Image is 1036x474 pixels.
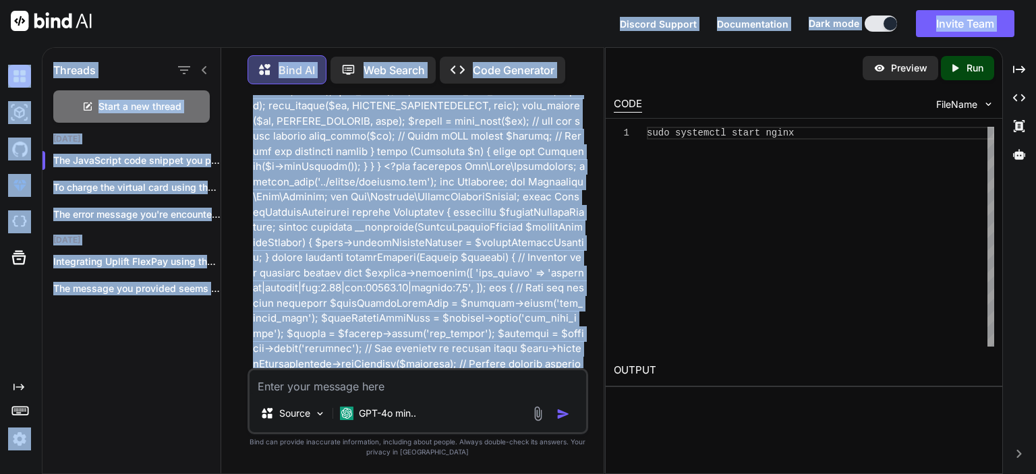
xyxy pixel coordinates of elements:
p: Run [967,61,983,75]
span: Documentation [717,18,788,30]
img: cloudideIcon [8,210,31,233]
h2: OUTPUT [606,355,1002,386]
p: GPT-4o min.. [359,407,416,420]
img: preview [873,62,886,74]
h2: [DATE] [42,235,221,245]
img: githubDark [8,138,31,160]
p: The JavaScript code snippet you provided is... [53,154,221,167]
span: Dark mode [809,17,859,30]
img: icon [556,407,570,421]
p: Bind AI [279,62,315,78]
img: GPT-4o mini [340,407,353,420]
h1: Threads [53,62,96,78]
h2: [DATE] [42,134,221,144]
p: Source [279,407,310,420]
p: Integrating Uplift FlexPay using the JavaScript SDK... [53,255,221,268]
div: CODE [614,96,642,113]
img: Bind AI [11,11,92,31]
p: Bind can provide inaccurate information, including about people. Always double-check its answers.... [248,437,588,457]
button: Invite Team [916,10,1014,37]
img: attachment [530,406,546,421]
img: darkAi-studio [8,101,31,124]
span: Start a new thread [98,100,181,113]
p: The error message you're encountering, `Uncaught TypeError:... [53,208,221,221]
img: Pick Models [314,408,326,419]
button: Documentation [717,17,788,31]
img: settings [8,427,31,450]
div: 1 [614,127,629,140]
span: Discord Support [620,18,697,30]
img: premium [8,174,31,197]
button: Discord Support [620,17,697,31]
img: chevron down [983,98,994,110]
p: Code Generator [473,62,554,78]
p: To charge the virtual card using the... [53,181,221,194]
p: Web Search [364,62,425,78]
span: FileName [936,98,977,111]
img: darkChat [8,65,31,88]
span: sudo systemctl start nginx [647,127,794,138]
p: Preview [891,61,927,75]
p: The message you provided seems to be... [53,282,221,295]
